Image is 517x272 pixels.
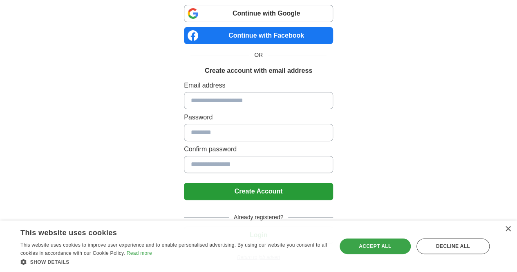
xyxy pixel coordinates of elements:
[416,238,490,254] div: Decline all
[505,226,511,232] div: Close
[20,258,327,266] div: Show details
[184,144,333,154] label: Confirm password
[205,66,312,76] h1: Create account with email address
[249,51,268,59] span: OR
[184,183,333,200] button: Create Account
[184,81,333,90] label: Email address
[20,225,307,238] div: This website uses cookies
[340,238,411,254] div: Accept all
[30,259,69,265] span: Show details
[184,5,333,22] a: Continue with Google
[184,27,333,44] a: Continue with Facebook
[184,112,333,122] label: Password
[20,242,327,256] span: This website uses cookies to improve user experience and to enable personalised advertising. By u...
[127,250,152,256] a: Read more, opens a new window
[229,213,288,222] span: Already registered?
